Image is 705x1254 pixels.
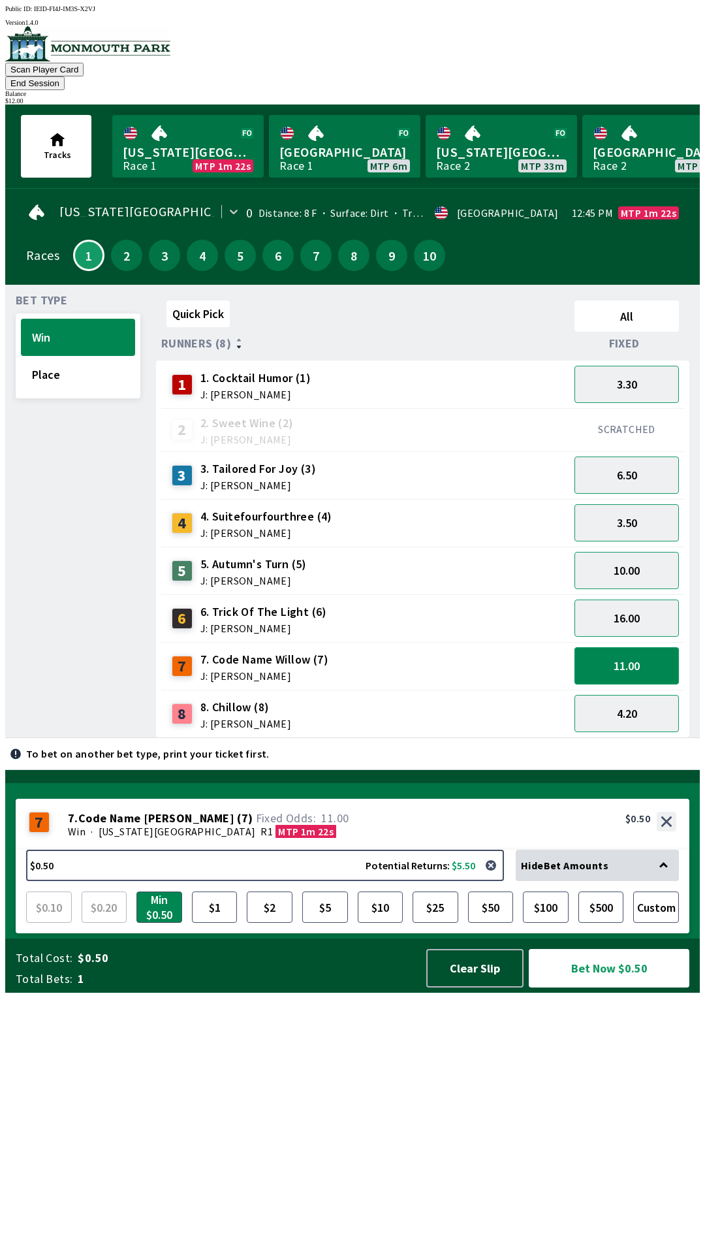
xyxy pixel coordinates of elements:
[29,812,50,833] div: 7
[200,699,291,716] span: 8. Chillow (8)
[269,115,420,178] a: [GEOGRAPHIC_DATA]Race 1MTP 6m
[200,575,307,586] span: J: [PERSON_NAME]
[21,356,135,393] button: Place
[266,251,290,260] span: 6
[279,144,410,161] span: [GEOGRAPHIC_DATA]
[379,251,404,260] span: 9
[78,950,414,966] span: $0.50
[78,971,414,987] span: 1
[26,250,59,261] div: Races
[172,513,193,534] div: 4
[317,206,389,219] span: Surface: Dirt
[200,434,294,445] span: J: [PERSON_NAME]
[59,206,255,217] span: [US_STATE][GEOGRAPHIC_DATA]
[68,825,86,838] span: Win
[300,240,332,271] button: 7
[99,825,256,838] span: [US_STATE][GEOGRAPHIC_DATA]
[161,338,231,349] span: Runners (8)
[279,161,313,171] div: Race 1
[200,718,291,729] span: J: [PERSON_NAME]
[200,370,311,387] span: 1. Cocktail Humor (1)
[609,338,640,349] span: Fixed
[574,423,679,436] div: SCRATCHED
[195,895,234,920] span: $1
[112,115,264,178] a: [US_STATE][GEOGRAPHIC_DATA]Race 1MTP 1m 22s
[195,161,251,171] span: MTP 1m 22s
[172,306,224,321] span: Quick Pick
[73,240,104,271] button: 1
[636,895,676,920] span: Custom
[246,208,253,218] div: 0
[200,603,327,620] span: 6. Trick Of The Light (6)
[200,480,316,490] span: J: [PERSON_NAME]
[5,63,84,76] button: Scan Player Card
[123,161,157,171] div: Race 1
[361,895,400,920] span: $10
[68,812,78,825] span: 7 .
[91,825,93,838] span: ·
[582,895,621,920] span: $500
[200,508,332,525] span: 4. Suitefourfourthree (4)
[578,892,624,923] button: $500
[413,892,458,923] button: $25
[200,556,307,573] span: 5. Autumn's Turn (5)
[574,552,679,589] button: 10.00
[468,892,514,923] button: $50
[200,623,327,634] span: J: [PERSON_NAME]
[574,504,679,541] button: 3.50
[237,812,253,825] span: ( 7 )
[278,825,334,838] span: MTP 1m 22s
[521,161,564,171] span: MTP 33m
[123,144,253,161] span: [US_STATE][GEOGRAPHIC_DATA]
[633,892,679,923] button: Custom
[370,161,407,171] span: MTP 6m
[338,240,369,271] button: 8
[302,892,348,923] button: $5
[389,206,502,219] span: Track Condition: Fast
[523,892,569,923] button: $100
[200,651,328,668] span: 7. Code Name Willow (7)
[540,960,678,976] span: Bet Now $0.50
[426,115,577,178] a: [US_STATE][GEOGRAPHIC_DATA]Race 2MTP 33m
[78,252,100,259] span: 1
[617,468,637,483] span: 6.50
[200,460,316,477] span: 3. Tailored For Joy (3)
[21,115,91,178] button: Tracks
[617,377,637,392] span: 3.30
[187,240,218,271] button: 4
[34,5,95,12] span: IEID-FI4J-IM3S-X2VJ
[5,26,170,61] img: venue logo
[574,695,679,732] button: 4.20
[572,208,613,218] span: 12:45 PM
[574,300,679,332] button: All
[341,251,366,260] span: 8
[247,892,292,923] button: $2
[200,415,294,432] span: 2. Sweet Wine (2)
[614,611,640,626] span: 16.00
[192,892,238,923] button: $1
[5,97,700,104] div: $ 12.00
[436,161,470,171] div: Race 2
[172,465,193,486] div: 3
[438,961,512,976] span: Clear Slip
[262,240,294,271] button: 6
[166,300,230,327] button: Quick Pick
[172,703,193,724] div: 8
[260,825,273,838] span: R1
[321,811,349,826] span: 11.00
[111,240,142,271] button: 2
[521,859,608,872] span: Hide Bet Amounts
[614,563,640,578] span: 10.00
[152,251,177,260] span: 3
[526,895,565,920] span: $100
[172,419,193,440] div: 2
[44,149,71,161] span: Tracks
[172,608,193,629] div: 6
[416,895,455,920] span: $25
[5,76,65,90] button: End Session
[617,706,637,721] span: 4.20
[136,892,182,923] button: Min $0.50
[569,337,684,350] div: Fixed
[574,457,679,494] button: 6.50
[414,240,445,271] button: 10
